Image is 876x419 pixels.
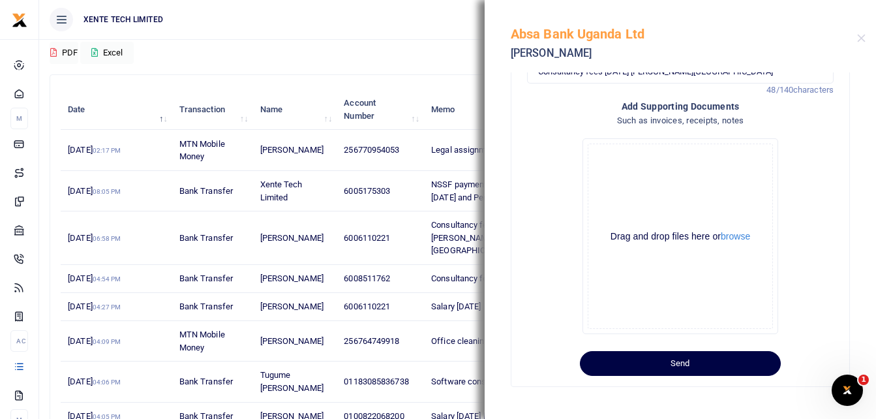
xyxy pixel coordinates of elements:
[260,273,324,283] span: [PERSON_NAME]
[68,302,121,311] span: [DATE]
[68,377,121,386] span: [DATE]
[179,377,233,386] span: Bank Transfer
[344,186,390,196] span: 6005175303
[580,351,781,376] button: Send
[172,89,253,130] th: Transaction: activate to sort column ascending
[68,186,121,196] span: [DATE]
[431,336,549,346] span: Office cleaning services [DATE]
[431,220,523,255] span: Consultancy fees [DATE] [PERSON_NAME][GEOGRAPHIC_DATA]
[527,99,834,114] h4: Add supporting Documents
[68,336,121,346] span: [DATE]
[179,273,233,283] span: Bank Transfer
[527,114,834,128] h4: Such as invoices, receipts, notes
[793,85,834,95] span: characters
[50,42,78,64] button: PDF
[431,179,547,202] span: NSSF payments May June July [DATE] and Penalties
[260,370,324,393] span: Tugume [PERSON_NAME]
[424,89,567,130] th: Memo: activate to sort column ascending
[93,235,121,242] small: 06:58 PM
[857,34,866,42] button: Close
[344,302,390,311] span: 6006110221
[511,47,857,60] h5: [PERSON_NAME]
[511,26,857,42] h5: Absa Bank Uganda Ltd
[252,89,337,130] th: Name: activate to sort column ascending
[858,375,869,385] span: 1
[10,330,28,352] li: Ac
[12,14,27,24] a: logo-small logo-large logo-large
[61,89,172,130] th: Date: activate to sort column descending
[431,273,523,283] span: Consultancy fees [DATE]
[93,275,121,283] small: 04:54 PM
[10,108,28,129] li: M
[344,336,399,346] span: 256764749918
[344,233,390,243] span: 6006110221
[260,302,324,311] span: [PERSON_NAME]
[431,377,559,386] span: Software consultancy fees [DATE]
[260,179,303,202] span: Xente Tech Limited
[12,12,27,28] img: logo-small
[431,145,498,155] span: Legal assignment
[179,139,225,162] span: MTN Mobile Money
[766,85,793,95] span: 48/140
[179,233,233,243] span: Bank Transfer
[93,147,121,154] small: 02:17 PM
[337,89,424,130] th: Account Number: activate to sort column ascending
[582,138,778,334] div: File Uploader
[93,188,121,195] small: 08:05 PM
[179,330,225,352] span: MTN Mobile Money
[260,145,324,155] span: [PERSON_NAME]
[80,42,134,64] button: Excel
[93,338,121,345] small: 04:09 PM
[68,233,121,243] span: [DATE]
[344,377,408,386] span: 01183085836738
[260,233,324,243] span: [PERSON_NAME]
[721,232,750,241] button: browse
[344,145,399,155] span: 256770954053
[78,14,168,25] span: XENTE TECH LIMITED
[68,273,121,283] span: [DATE]
[179,186,233,196] span: Bank Transfer
[93,379,121,386] small: 04:06 PM
[832,375,863,406] iframe: Intercom live chat
[344,273,390,283] span: 6008511762
[588,230,772,243] div: Drag and drop files here or
[431,302,481,311] span: Salary [DATE]
[260,336,324,346] span: [PERSON_NAME]
[68,145,121,155] span: [DATE]
[179,302,233,311] span: Bank Transfer
[93,303,121,311] small: 04:27 PM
